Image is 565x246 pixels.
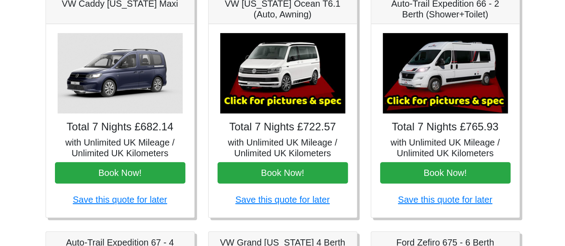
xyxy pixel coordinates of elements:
[73,195,167,204] a: Save this quote for later
[235,195,330,204] a: Save this quote for later
[58,33,183,113] img: VW Caddy California Maxi
[55,162,185,183] button: Book Now!
[218,137,348,158] h5: with Unlimited UK Mileage / Unlimited UK Kilometers
[380,137,511,158] h5: with Unlimited UK Mileage / Unlimited UK Kilometers
[380,162,511,183] button: Book Now!
[383,33,508,113] img: Auto-Trail Expedition 66 - 2 Berth (Shower+Toilet)
[55,121,185,133] h4: Total 7 Nights £682.14
[380,121,511,133] h4: Total 7 Nights £765.93
[398,195,492,204] a: Save this quote for later
[220,33,345,113] img: VW California Ocean T6.1 (Auto, Awning)
[218,162,348,183] button: Book Now!
[55,137,185,158] h5: with Unlimited UK Mileage / Unlimited UK Kilometers
[218,121,348,133] h4: Total 7 Nights £722.57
